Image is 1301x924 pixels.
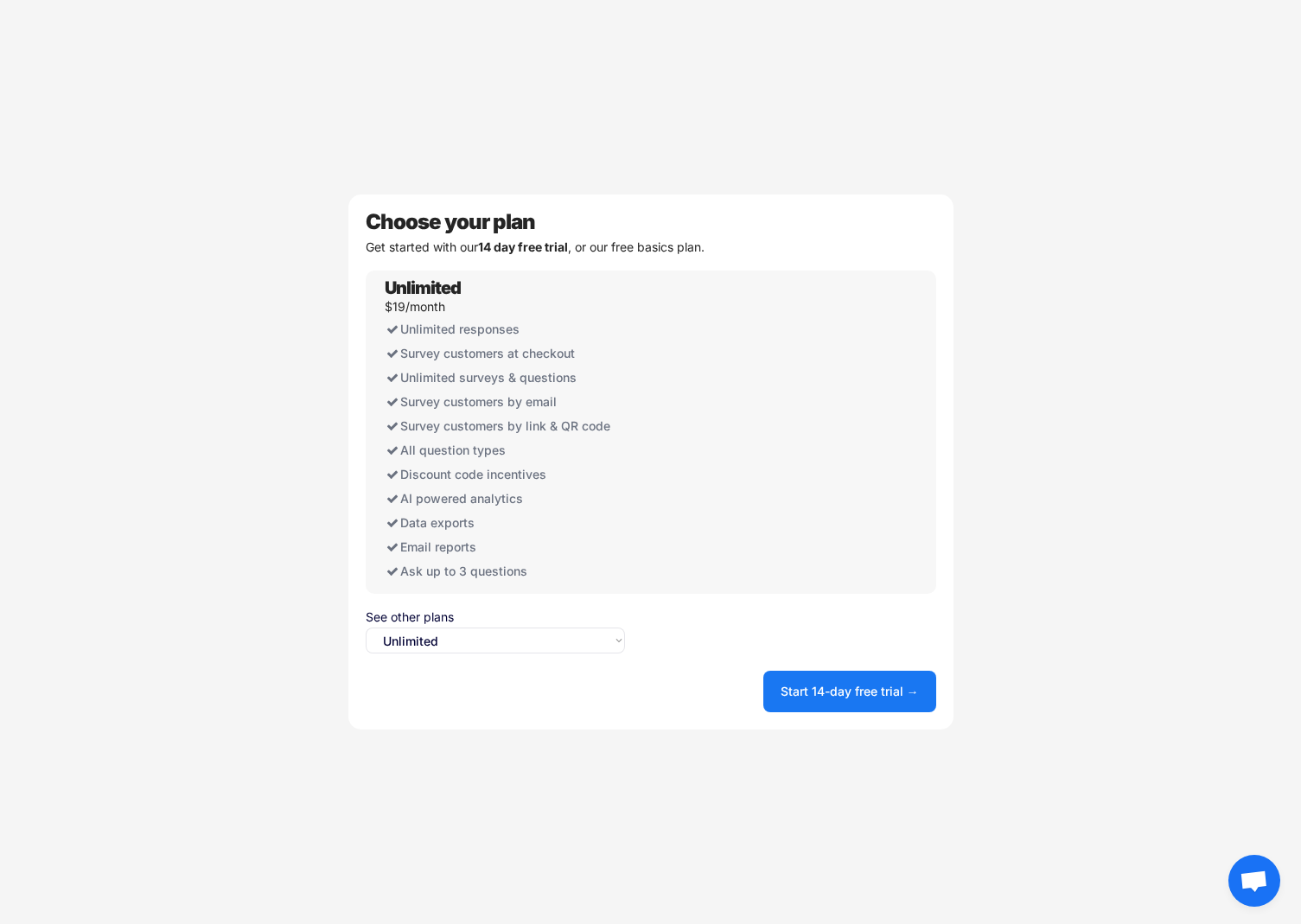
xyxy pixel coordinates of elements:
[763,671,936,712] button: Start 14-day free trial →
[366,241,936,253] div: Get started with our , or our free basics plan.
[385,535,623,559] div: Email reports
[385,366,623,390] div: Unlimited surveys & questions
[385,279,461,296] div: Unlimited
[366,212,936,233] div: Choose your plan
[385,390,623,414] div: Survey customers by email
[385,438,623,462] div: All question types
[385,317,623,341] div: Unlimited responses
[366,611,625,623] div: See other plans
[385,487,623,511] div: AI powered analytics
[385,559,623,583] div: Ask up to 3 questions
[385,462,623,487] div: Discount code incentives
[478,239,568,254] strong: 14 day free trial
[1228,855,1280,907] a: Open chat
[385,341,623,366] div: Survey customers at checkout
[385,511,623,535] div: Data exports
[385,414,623,438] div: Survey customers by link & QR code
[385,301,445,313] div: $19/month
